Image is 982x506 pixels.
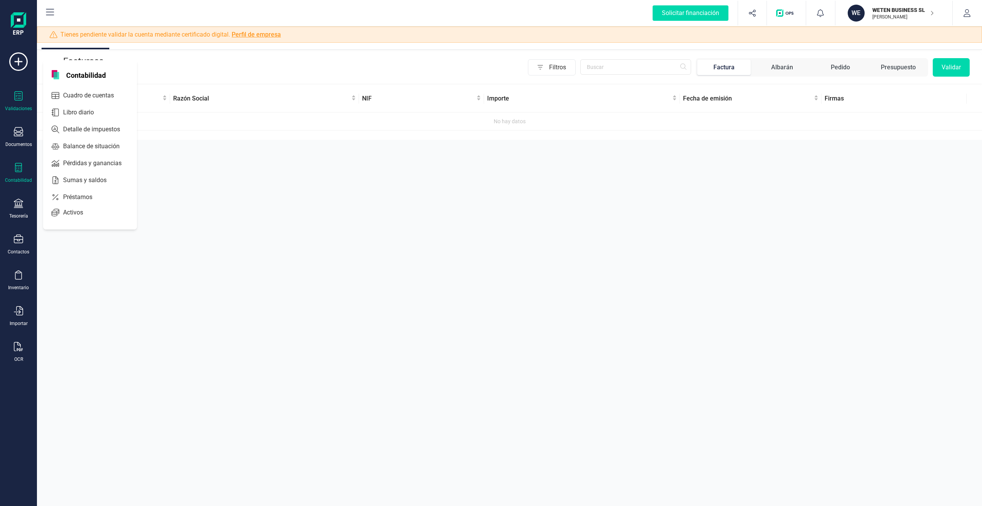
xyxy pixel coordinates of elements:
span: Activos [60,208,97,217]
button: Logo de OPS [772,1,801,25]
button: WEWETEN BUSINESS SL[PERSON_NAME] [845,1,943,25]
span: Libro diario [60,108,108,117]
span: Importe [487,94,670,103]
p: WETEN BUSINESS SL [872,6,934,14]
th: Firmas [822,85,967,112]
p: Facturas a aprobar [49,55,118,80]
button: Solicitar financiación [643,1,738,25]
button: Filtros [528,59,576,75]
div: Contactos [8,249,29,255]
span: Balance de situación [60,142,134,151]
span: Cuadro de cuentas [60,91,128,100]
span: Razón Social [173,94,350,103]
div: Importar [10,320,28,327]
div: Documentos [5,141,32,147]
img: Logo de OPS [776,9,797,17]
div: Solicitar financiación [653,5,728,21]
div: No hay datos [40,117,979,126]
span: Fecha de emisión [683,94,812,103]
span: Detalle de impuestos [60,125,134,134]
span: Tienes pendiente validar la cuenta mediante certificado digital. [60,30,281,39]
div: Albarán [771,63,793,72]
div: WE [848,5,865,22]
div: Presupuesto [881,63,916,72]
div: Contabilidad [5,177,32,183]
a: Perfil de empresa [232,31,281,38]
button: Validar [933,58,970,77]
div: Pedido [831,63,850,72]
span: Pérdidas y ganancias [60,159,135,168]
div: Validaciones [5,106,32,112]
span: NIF [362,94,475,103]
span: Filtros [549,60,575,75]
span: Contabilidad [62,70,110,79]
img: Logo Finanedi [11,12,26,37]
input: Buscar [580,59,691,75]
div: OCR [14,356,23,362]
span: Préstamos [60,193,106,202]
span: Sumas y saldos [60,176,120,185]
div: Inventario [8,285,29,291]
div: Tesorería [9,213,28,219]
div: Factura [713,63,735,72]
p: [PERSON_NAME] [872,14,934,20]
